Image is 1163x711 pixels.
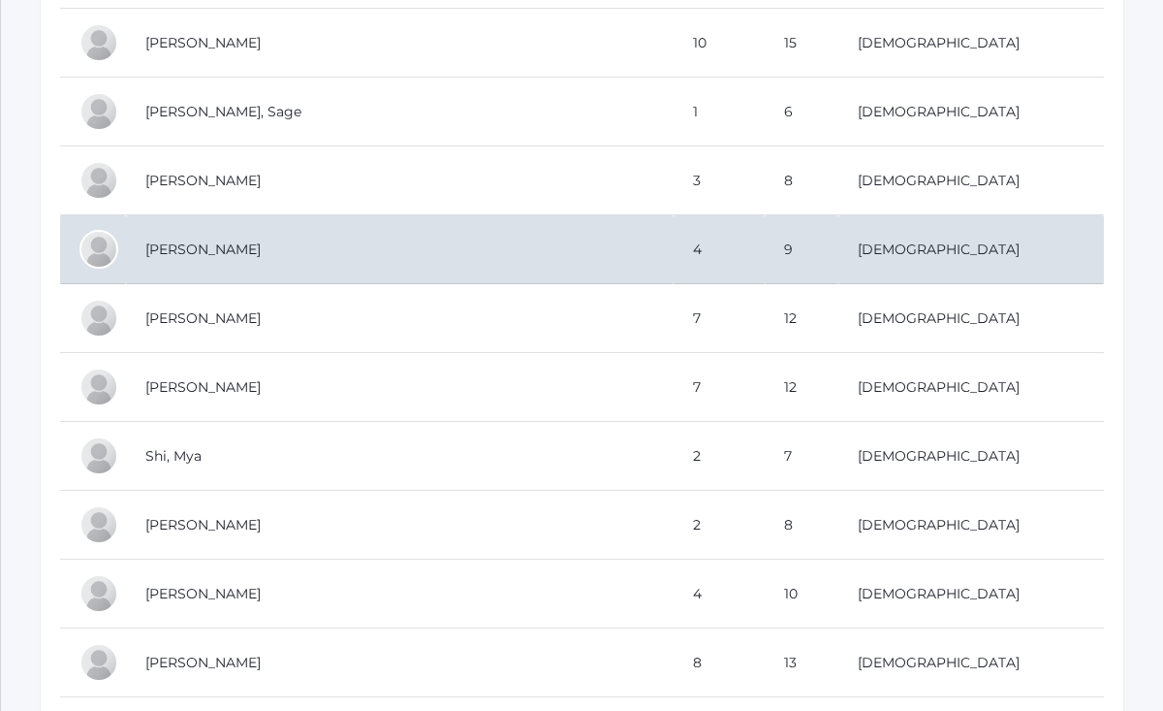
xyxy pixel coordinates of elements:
[79,299,118,338] div: Lillian Rose
[79,161,118,200] div: Shiloh Robertson
[126,491,674,560] td: [PERSON_NAME]
[674,560,765,629] td: 4
[126,560,674,629] td: [PERSON_NAME]
[674,491,765,560] td: 2
[674,629,765,697] td: 8
[765,491,838,560] td: 8
[674,215,765,284] td: 4
[126,78,674,146] td: [PERSON_NAME], Sage
[126,215,674,284] td: [PERSON_NAME]
[765,146,838,215] td: 8
[79,643,118,682] div: Levi Smith
[674,422,765,491] td: 2
[765,215,838,284] td: 9
[126,284,674,353] td: [PERSON_NAME]
[126,422,674,491] td: Shi, Mya
[79,436,118,475] div: Mya Shi
[838,422,1104,491] td: [DEMOGRAPHIC_DATA]
[838,629,1104,697] td: [DEMOGRAPHIC_DATA]
[838,9,1104,78] td: [DEMOGRAPHIC_DATA]
[79,23,118,62] div: Ava Rimmer
[126,629,674,697] td: [PERSON_NAME]
[126,9,674,78] td: [PERSON_NAME]
[79,505,118,544] div: Nolan Shields
[765,353,838,422] td: 12
[674,284,765,353] td: 7
[838,353,1104,422] td: [DEMOGRAPHIC_DATA]
[765,78,838,146] td: 6
[838,215,1104,284] td: [DEMOGRAPHIC_DATA]
[765,9,838,78] td: 15
[765,629,838,697] td: 13
[765,422,838,491] td: 7
[79,230,118,269] div: Levi Rose
[674,78,765,146] td: 1
[765,284,838,353] td: 12
[674,9,765,78] td: 10
[765,560,838,629] td: 10
[79,92,118,131] div: Sage Robertson
[79,368,118,406] div: Noah Sanchez
[674,146,765,215] td: 3
[838,146,1104,215] td: [DEMOGRAPHIC_DATA]
[838,78,1104,146] td: [DEMOGRAPHIC_DATA]
[674,353,765,422] td: 7
[838,560,1104,629] td: [DEMOGRAPHIC_DATA]
[126,146,674,215] td: [PERSON_NAME]
[838,284,1104,353] td: [DEMOGRAPHIC_DATA]
[838,491,1104,560] td: [DEMOGRAPHIC_DATA]
[126,353,674,422] td: [PERSON_NAME]
[79,574,118,613] div: Grace Smith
